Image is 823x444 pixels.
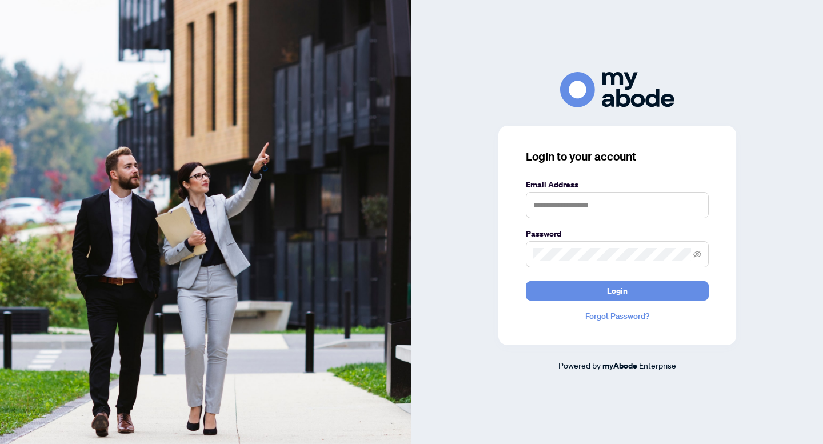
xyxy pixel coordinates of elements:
[558,360,601,370] span: Powered by
[526,149,709,165] h3: Login to your account
[693,250,701,258] span: eye-invisible
[639,360,676,370] span: Enterprise
[526,310,709,322] a: Forgot Password?
[526,281,709,301] button: Login
[607,282,628,300] span: Login
[560,72,674,107] img: ma-logo
[526,227,709,240] label: Password
[602,359,637,372] a: myAbode
[526,178,709,191] label: Email Address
